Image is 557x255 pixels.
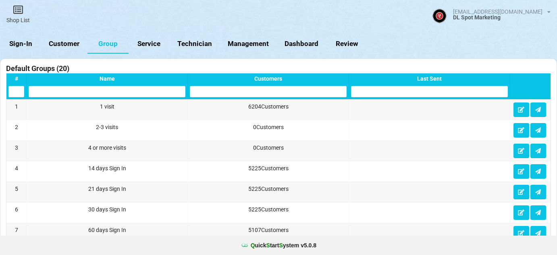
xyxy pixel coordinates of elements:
div: 5225 Customers [190,185,347,193]
div: 5107 Customers [190,226,347,234]
a: Management [220,34,277,54]
div: # [8,75,24,82]
div: 2 [8,123,24,131]
a: Group [87,34,129,54]
div: 4 [8,164,24,172]
div: 2-3 visits [29,123,185,131]
div: 3 [8,144,24,152]
div: 4 or more visits [29,144,185,152]
div: 60 days Sign In [29,226,185,234]
div: 5 [8,185,24,193]
a: Service [129,34,170,54]
a: Technician [170,34,220,54]
img: favicon.ico [241,241,249,249]
div: 0 Customers [190,144,347,152]
div: Customers [190,75,347,82]
div: [EMAIL_ADDRESS][DOMAIN_NAME] [453,9,542,15]
div: Name [29,75,185,82]
span: S [266,242,270,249]
a: Review [326,34,367,54]
b: uick tart ystem v 5.0.8 [251,241,316,249]
span: Q [251,242,255,249]
a: Dashboard [277,34,326,54]
div: 7 [8,226,24,234]
span: S [279,242,283,249]
img: ACg8ocJBJY4Ud2iSZOJ0dI7f7WKL7m7EXPYQEjkk1zIsAGHMA41r1c4--g=s96-c [432,9,447,23]
div: 0 Customers [190,123,347,131]
a: Customer [41,34,87,54]
div: 5225 Customers [190,205,347,213]
div: DL Spot Marketing [453,15,551,20]
h3: Default Groups (20) [6,64,69,73]
div: 5225 Customers [190,164,347,172]
div: 1 [8,102,24,111]
div: 1 visit [29,102,185,111]
div: 6 [8,205,24,213]
div: 14 days Sign In [29,164,185,172]
div: 30 days Sign In [29,205,185,213]
div: Last Sent [351,75,508,82]
div: 6204 Customers [190,102,347,111]
div: 21 days Sign In [29,185,185,193]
